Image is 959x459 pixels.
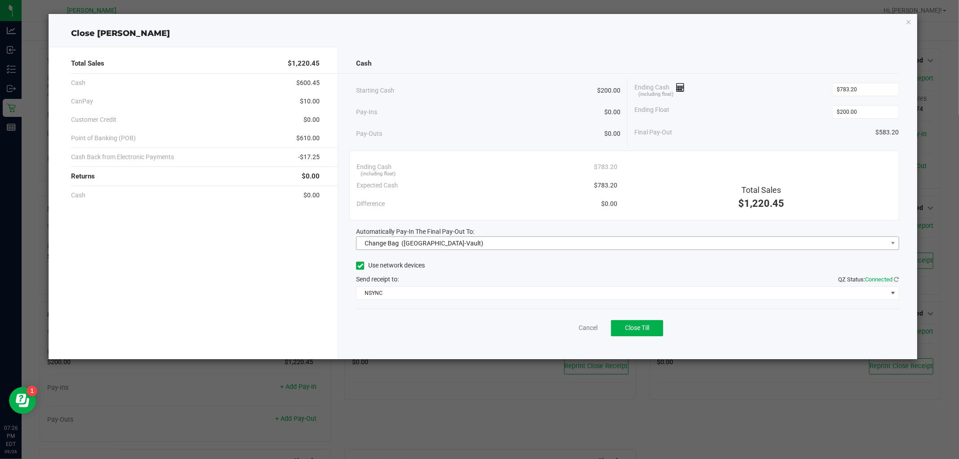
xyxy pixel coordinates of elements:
[361,170,396,178] span: (including float)
[288,58,320,69] span: $1,220.45
[638,91,674,98] span: (including float)
[71,152,174,162] span: Cash Back from Electronic Payments
[356,276,399,283] span: Send receipt to:
[356,261,425,270] label: Use network devices
[604,129,620,138] span: $0.00
[71,134,136,143] span: Point of Banking (POB)
[357,287,887,299] span: NSYNC
[71,115,116,125] span: Customer Credit
[604,107,620,117] span: $0.00
[356,129,382,138] span: Pay-Outs
[49,27,917,40] div: Close [PERSON_NAME]
[9,387,36,414] iframe: Resource center
[356,228,474,235] span: Automatically Pay-In The Final Pay-Out To:
[356,86,394,95] span: Starting Cash
[27,386,37,397] iframe: Resource center unread badge
[300,97,320,106] span: $10.00
[634,128,672,137] span: Final Pay-Out
[356,58,371,69] span: Cash
[579,323,598,333] a: Cancel
[601,199,617,209] span: $0.00
[401,240,483,247] span: ([GEOGRAPHIC_DATA]-Vault)
[611,320,663,336] button: Close Till
[357,181,398,190] span: Expected Cash
[298,152,320,162] span: -$17.25
[303,115,320,125] span: $0.00
[634,105,669,119] span: Ending Float
[738,198,784,209] span: $1,220.45
[71,78,85,88] span: Cash
[839,276,899,283] span: QZ Status:
[865,276,893,283] span: Connected
[302,171,320,182] span: $0.00
[303,191,320,200] span: $0.00
[594,162,617,172] span: $783.20
[71,97,93,106] span: CanPay
[876,128,899,137] span: $583.20
[357,162,392,172] span: Ending Cash
[296,134,320,143] span: $610.00
[357,199,385,209] span: Difference
[71,191,85,200] span: Cash
[634,83,685,96] span: Ending Cash
[71,167,320,186] div: Returns
[296,78,320,88] span: $600.45
[625,324,649,331] span: Close Till
[71,58,104,69] span: Total Sales
[365,240,399,247] span: Change Bag
[594,181,617,190] span: $783.20
[741,185,781,195] span: Total Sales
[356,107,377,117] span: Pay-Ins
[597,86,620,95] span: $200.00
